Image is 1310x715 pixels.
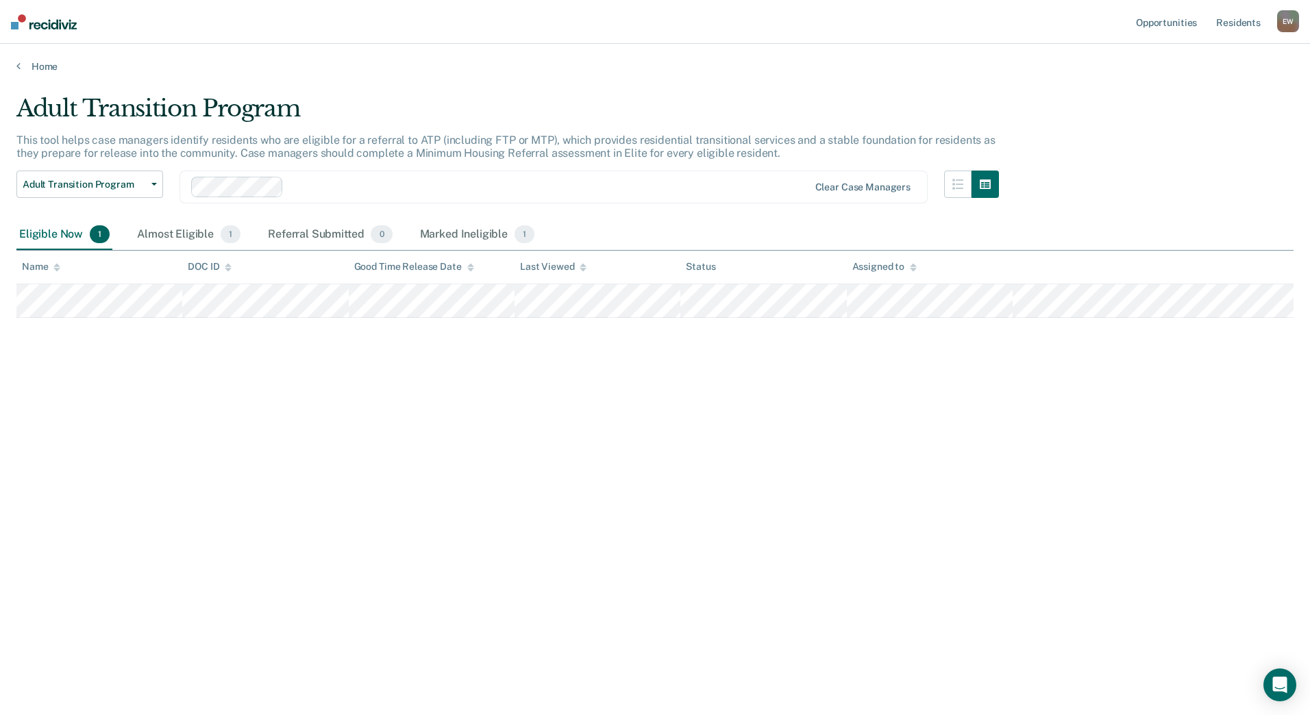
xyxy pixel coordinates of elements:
[11,14,77,29] img: Recidiviz
[22,261,60,273] div: Name
[417,220,538,250] div: Marked Ineligible1
[16,171,163,198] button: Adult Transition Program
[134,220,243,250] div: Almost Eligible1
[188,261,232,273] div: DOC ID
[354,261,474,273] div: Good Time Release Date
[16,95,999,134] div: Adult Transition Program
[1277,10,1299,32] div: E W
[686,261,715,273] div: Status
[265,220,395,250] div: Referral Submitted0
[16,134,996,160] p: This tool helps case managers identify residents who are eligible for a referral to ATP (includin...
[23,179,146,190] span: Adult Transition Program
[1277,10,1299,32] button: EW
[221,225,240,243] span: 1
[1263,668,1296,701] div: Open Intercom Messenger
[515,225,534,243] span: 1
[16,60,1294,73] a: Home
[16,220,112,250] div: Eligible Now1
[852,261,917,273] div: Assigned to
[90,225,110,243] span: 1
[371,225,392,243] span: 0
[815,181,911,193] div: Clear case managers
[520,261,586,273] div: Last Viewed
